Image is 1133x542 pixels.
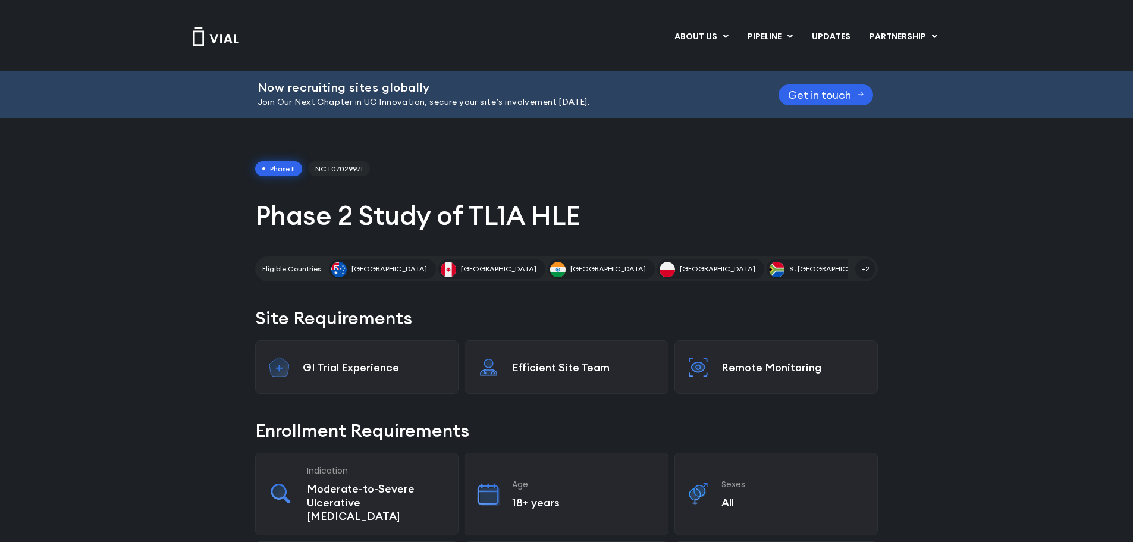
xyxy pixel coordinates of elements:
a: PARTNERSHIPMenu Toggle [860,27,947,47]
a: Get in touch [779,84,874,105]
h3: Sexes [721,479,865,490]
h2: Site Requirements [255,305,878,331]
h3: Indication [307,465,446,476]
a: PIPELINEMenu Toggle [738,27,802,47]
p: GI Trial Experience [303,361,447,374]
h2: Enrollment Requirements [255,418,878,443]
h2: Now recruiting sites globally [258,81,749,94]
span: [GEOGRAPHIC_DATA] [461,264,536,274]
span: Phase II [255,161,302,177]
img: S. Africa [769,262,784,277]
a: UPDATES [802,27,859,47]
img: Poland [660,262,675,277]
p: Join Our Next Chapter in UC Innovation, secure your site’s involvement [DATE]. [258,96,749,109]
a: ABOUT USMenu Toggle [665,27,737,47]
p: Efficient Site Team [512,361,656,374]
img: Vial Logo [192,27,240,46]
p: 18+ years [512,496,656,509]
span: Get in touch [788,90,851,99]
span: [GEOGRAPHIC_DATA] [351,264,427,274]
img: India [550,262,566,277]
span: +2 [855,259,875,279]
span: [GEOGRAPHIC_DATA] [570,264,646,274]
p: All [721,496,865,509]
h2: Eligible Countries [262,264,321,274]
img: Australia [331,262,347,277]
h1: Phase 2 Study of TL1A HLE [255,198,878,233]
img: Canada [441,262,456,277]
span: NCT07029971 [308,161,370,177]
p: Remote Monitoring [721,361,865,374]
span: S. [GEOGRAPHIC_DATA] [789,264,873,274]
p: Moderate-to-Severe Ulcerative [MEDICAL_DATA] [307,482,446,523]
h3: Age [512,479,656,490]
span: [GEOGRAPHIC_DATA] [680,264,755,274]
